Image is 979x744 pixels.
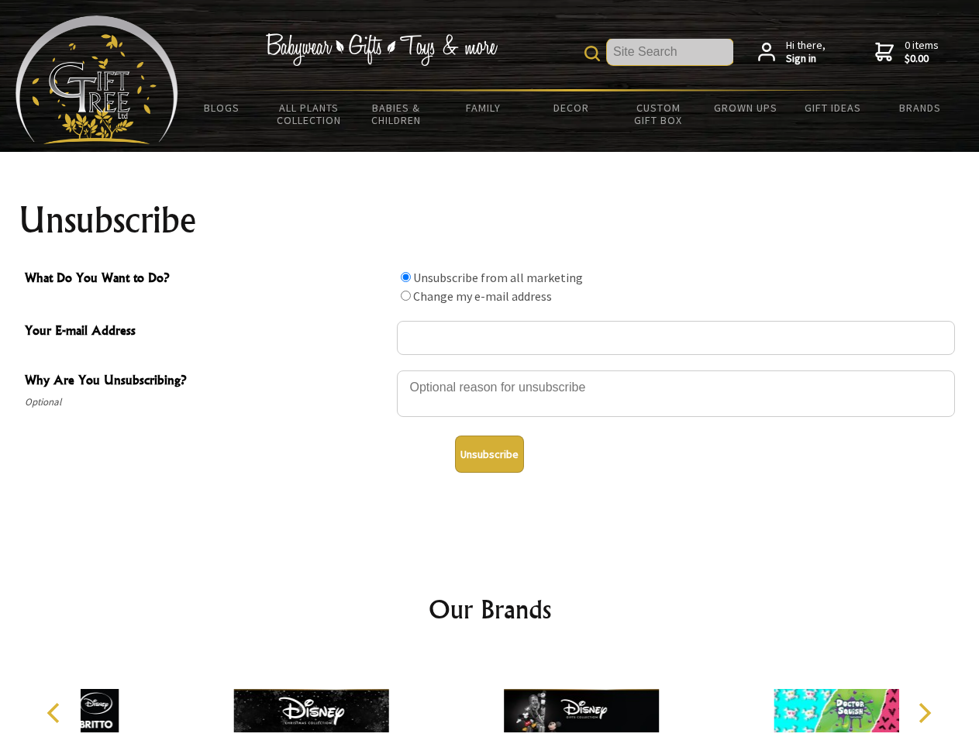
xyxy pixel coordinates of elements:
h1: Unsubscribe [19,201,961,239]
strong: $0.00 [905,52,939,66]
input: Site Search [607,39,733,65]
a: All Plants Collection [266,91,353,136]
button: Next [907,696,941,730]
label: Change my e-mail address [413,288,552,304]
a: Grown Ups [702,91,789,124]
span: Hi there, [786,39,826,66]
span: Your E-mail Address [25,321,389,343]
img: Babyware - Gifts - Toys and more... [16,15,178,144]
label: Unsubscribe from all marketing [413,270,583,285]
img: product search [584,46,600,61]
a: Babies & Children [353,91,440,136]
button: Unsubscribe [455,436,524,473]
strong: Sign in [786,52,826,66]
a: Decor [527,91,615,124]
a: Custom Gift Box [615,91,702,136]
button: Previous [39,696,73,730]
a: Gift Ideas [789,91,877,124]
span: Optional [25,393,389,412]
img: Babywear - Gifts - Toys & more [265,33,498,66]
span: 0 items [905,38,939,66]
span: What Do You Want to Do? [25,268,389,291]
a: Hi there,Sign in [758,39,826,66]
a: Brands [877,91,964,124]
h2: Our Brands [31,591,949,628]
textarea: Why Are You Unsubscribing? [397,370,955,417]
input: Your E-mail Address [397,321,955,355]
a: BLOGS [178,91,266,124]
input: What Do You Want to Do? [401,291,411,301]
a: Family [440,91,528,124]
span: Why Are You Unsubscribing? [25,370,389,393]
a: 0 items$0.00 [875,39,939,66]
input: What Do You Want to Do? [401,272,411,282]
